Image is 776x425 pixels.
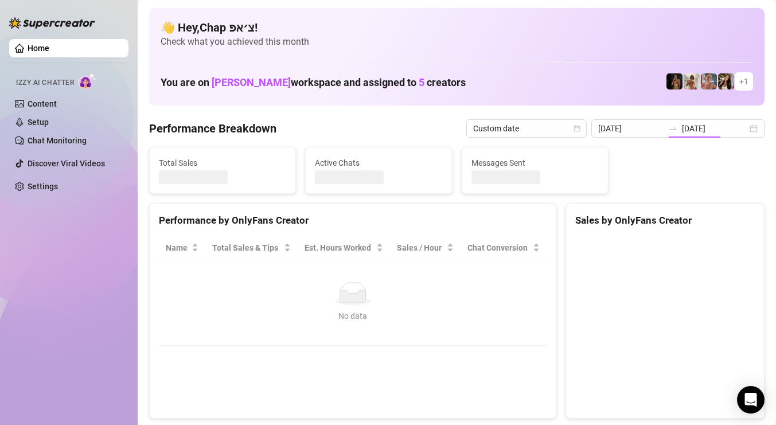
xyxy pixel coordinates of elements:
[737,386,765,414] div: Open Intercom Messenger
[16,77,74,88] span: Izzy AI Chatter
[701,73,717,89] img: Yarden
[170,310,535,322] div: No data
[159,237,205,259] th: Name
[28,118,49,127] a: Setup
[718,73,734,89] img: AdelDahan
[205,237,298,259] th: Total Sales & Tips
[668,124,677,133] span: to
[666,73,683,89] img: the_bohema
[28,44,49,53] a: Home
[149,120,276,137] h4: Performance Breakdown
[159,213,547,228] div: Performance by OnlyFans Creator
[574,125,580,132] span: calendar
[739,75,748,88] span: + 1
[473,120,580,137] span: Custom date
[28,99,57,108] a: Content
[682,122,747,135] input: End date
[79,73,96,89] img: AI Chatter
[28,159,105,168] a: Discover Viral Videos
[159,157,286,169] span: Total Sales
[315,157,442,169] span: Active Chats
[212,76,291,88] span: [PERSON_NAME]
[161,20,753,36] h4: 👋 Hey, Chap צ׳אפ !
[212,241,282,254] span: Total Sales & Tips
[668,124,677,133] span: swap-right
[166,241,189,254] span: Name
[390,237,460,259] th: Sales / Hour
[471,157,599,169] span: Messages Sent
[305,241,375,254] div: Est. Hours Worked
[684,73,700,89] img: Green
[397,241,444,254] span: Sales / Hour
[575,213,755,228] div: Sales by OnlyFans Creator
[467,241,531,254] span: Chat Conversion
[161,36,753,48] span: Check what you achieved this month
[9,17,95,29] img: logo-BBDzfeDw.svg
[161,76,466,89] h1: You are on workspace and assigned to creators
[28,182,58,191] a: Settings
[598,122,664,135] input: Start date
[419,76,424,88] span: 5
[28,136,87,145] a: Chat Monitoring
[461,237,547,259] th: Chat Conversion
